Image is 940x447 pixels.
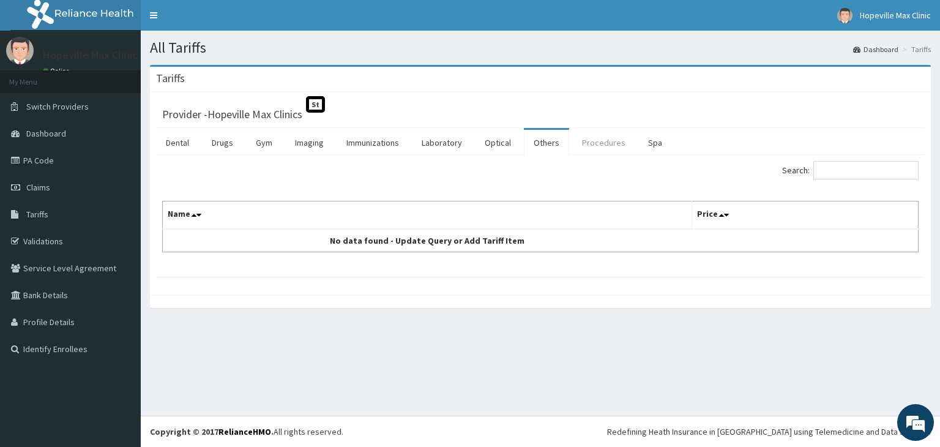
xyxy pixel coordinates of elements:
a: Dashboard [853,44,898,54]
td: No data found - Update Query or Add Tariff Item [163,229,692,252]
div: Minimize live chat window [201,6,230,36]
h3: Provider - Hopeville Max Clinics [162,109,302,120]
div: Redefining Heath Insurance in [GEOGRAPHIC_DATA] using Telemedicine and Data Science! [607,426,931,438]
a: Laboratory [412,130,472,156]
p: Hopeville Max Clinic [43,50,138,61]
a: Spa [638,130,672,156]
span: Tariffs [26,209,48,220]
th: Price [692,201,919,230]
a: Immunizations [337,130,409,156]
a: Drugs [202,130,243,156]
a: Optical [475,130,521,156]
th: Name [163,201,692,230]
img: User Image [837,8,852,23]
textarea: Type your message and hit 'Enter' [6,309,233,351]
footer: All rights reserved. [141,416,940,447]
a: Imaging [285,130,334,156]
li: Tariffs [900,44,931,54]
div: Chat with us now [64,69,206,85]
strong: Copyright © 2017 . [150,426,274,437]
a: Dental [156,130,199,156]
a: RelianceHMO [218,426,271,437]
a: Procedures [572,130,635,156]
a: Online [43,67,72,75]
input: Search: [813,161,919,179]
span: St [306,96,325,113]
span: Switch Providers [26,101,89,112]
img: d_794563401_company_1708531726252_794563401 [23,61,50,92]
span: Hopeville Max Clinic [860,10,931,21]
span: Dashboard [26,128,66,139]
img: User Image [6,37,34,64]
h1: All Tariffs [150,40,931,56]
span: Claims [26,182,50,193]
a: Others [524,130,569,156]
span: We're online! [71,141,169,265]
h3: Tariffs [156,73,185,84]
a: Gym [246,130,282,156]
label: Search: [782,161,919,179]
